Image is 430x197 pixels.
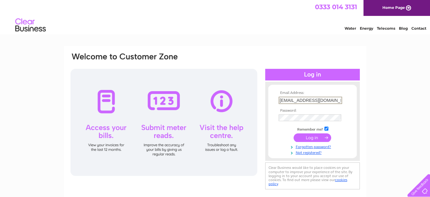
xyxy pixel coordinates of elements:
a: 0333 014 3131 [315,3,357,11]
a: Energy [360,26,373,31]
a: Contact [411,26,426,31]
input: Submit [294,133,331,142]
td: Remember me? [277,126,348,132]
th: Password: [277,109,348,113]
th: Email Address: [277,91,348,95]
div: Clear Business would like to place cookies on your computer to improve your experience of the sit... [265,162,360,189]
a: Not registered? [279,149,348,155]
a: Forgotten password? [279,143,348,149]
a: Water [345,26,356,31]
a: Blog [399,26,408,31]
a: cookies policy [269,178,347,186]
img: logo.png [15,16,46,35]
a: Telecoms [377,26,395,31]
div: Clear Business is a trading name of Verastar Limited (registered in [GEOGRAPHIC_DATA] No. 3667643... [71,3,360,30]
